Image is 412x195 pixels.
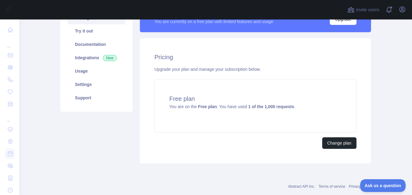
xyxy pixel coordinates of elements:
span: Invite users [356,6,379,13]
div: ... [5,111,15,123]
span: New [103,55,117,61]
a: Terms of service [319,184,345,189]
a: Support [68,91,125,104]
a: Documentation [68,38,125,51]
strong: Free plan [198,104,217,109]
iframe: Toggle Customer Support [360,179,406,192]
a: Settings [68,78,125,91]
h2: Pricing [154,53,356,61]
strong: 1 of the 1,000 requests [248,104,294,109]
div: Upgrade your plan and manage your subscription below. [154,66,356,72]
a: Abstract API Inc. [288,184,315,189]
div: ... [5,36,15,49]
span: You are on the . You have used . [169,104,295,109]
a: Integrations New [68,51,125,64]
button: Invite users [346,5,380,15]
div: You are currently on a free plan with limited features and usage [154,19,273,25]
a: Usage [68,64,125,78]
h4: Free plan [169,94,342,103]
a: Privacy policy [349,184,371,189]
a: Try it out [68,24,125,38]
button: Change plan [322,137,356,149]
